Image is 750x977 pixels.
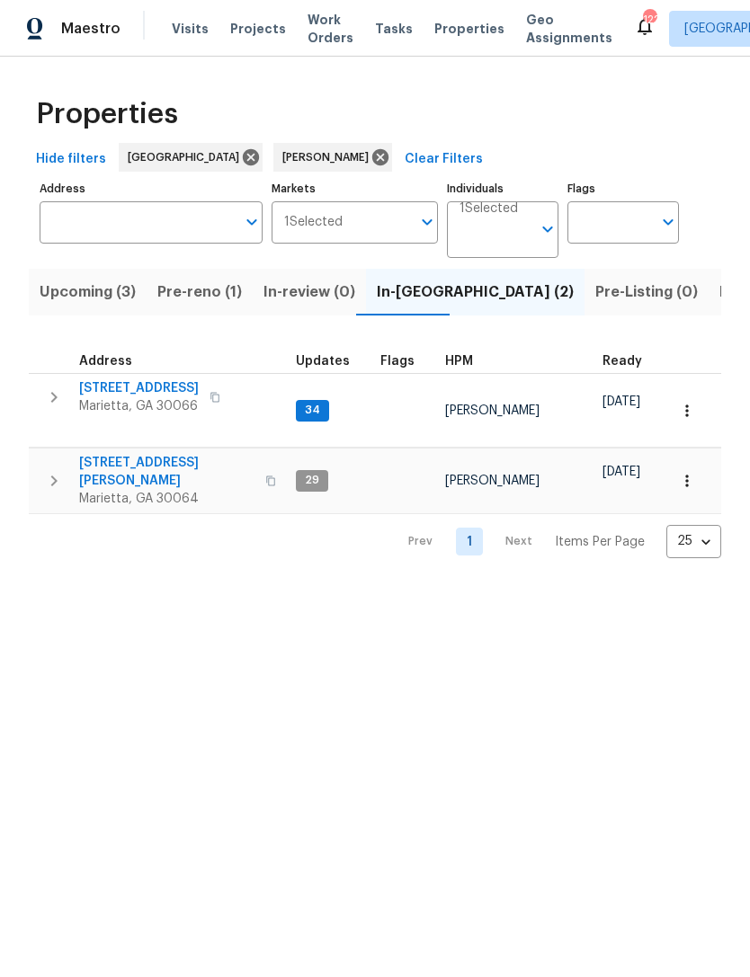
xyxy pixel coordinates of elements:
span: Pre-reno (1) [157,280,242,305]
span: Clear Filters [405,148,483,171]
button: Open [239,209,264,235]
span: Updates [296,355,350,368]
span: 1 Selected [460,201,518,217]
span: 1 Selected [284,215,343,230]
span: 34 [298,403,327,418]
span: Address [79,355,132,368]
button: Open [656,209,681,235]
a: Goto page 1 [456,528,483,555]
span: In-[GEOGRAPHIC_DATA] (2) [377,280,574,305]
span: Maestro [61,20,121,38]
span: Marietta, GA 30066 [79,397,199,415]
div: [PERSON_NAME] [273,143,392,172]
div: 25 [666,518,721,564]
span: [DATE] [603,395,640,408]
span: Visits [172,20,209,38]
span: [GEOGRAPHIC_DATA] [128,148,246,166]
span: Flags [380,355,415,368]
span: Work Orders [308,11,353,47]
label: Markets [272,183,439,194]
span: [PERSON_NAME] [445,475,540,487]
p: Items Per Page [555,533,645,551]
button: Open [415,209,440,235]
span: Pre-Listing (0) [595,280,698,305]
div: 122 [643,11,656,29]
nav: Pagination Navigation [391,525,721,558]
span: [DATE] [603,466,640,478]
span: [STREET_ADDRESS] [79,379,199,397]
div: [GEOGRAPHIC_DATA] [119,143,263,172]
span: Projects [230,20,286,38]
span: Tasks [375,22,413,35]
span: Geo Assignments [526,11,612,47]
span: Upcoming (3) [40,280,136,305]
button: Open [535,217,560,242]
span: [PERSON_NAME] [282,148,376,166]
button: Clear Filters [397,143,490,176]
span: Marietta, GA 30064 [79,490,254,508]
span: 29 [298,473,326,488]
span: [STREET_ADDRESS][PERSON_NAME] [79,454,254,490]
span: Properties [36,105,178,123]
span: Ready [603,355,642,368]
label: Flags [567,183,679,194]
span: Properties [434,20,504,38]
label: Individuals [447,183,558,194]
button: Hide filters [29,143,113,176]
label: Address [40,183,263,194]
span: In-review (0) [263,280,355,305]
div: Earliest renovation start date (first business day after COE or Checkout) [603,355,658,368]
span: [PERSON_NAME] [445,404,540,417]
span: HPM [445,355,473,368]
span: Hide filters [36,148,106,171]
